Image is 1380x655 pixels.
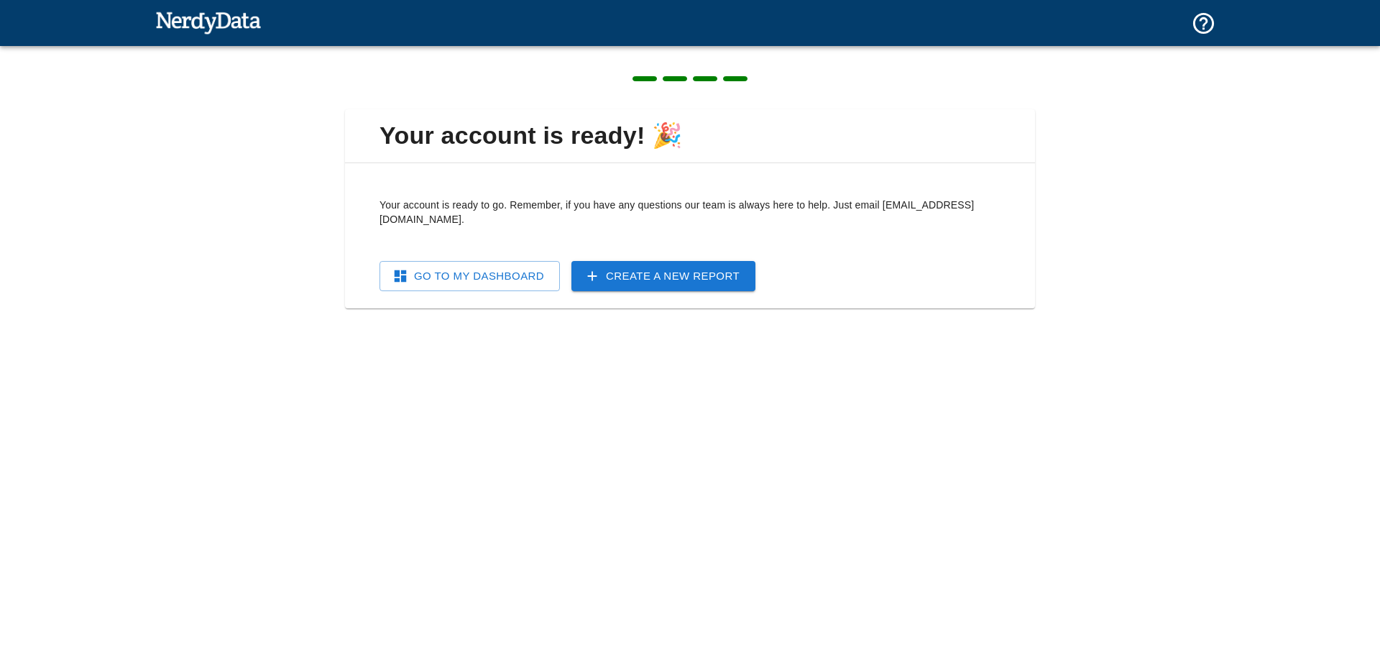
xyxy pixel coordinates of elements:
p: Your account is ready to go. Remember, if you have any questions our team is always here to help.... [379,198,1000,226]
button: Support and Documentation [1182,2,1225,45]
span: Your account is ready! 🎉 [356,121,1023,151]
a: Create a New Report [571,261,755,291]
img: NerdyData.com [155,8,261,37]
a: Go To My Dashboard [379,261,560,291]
